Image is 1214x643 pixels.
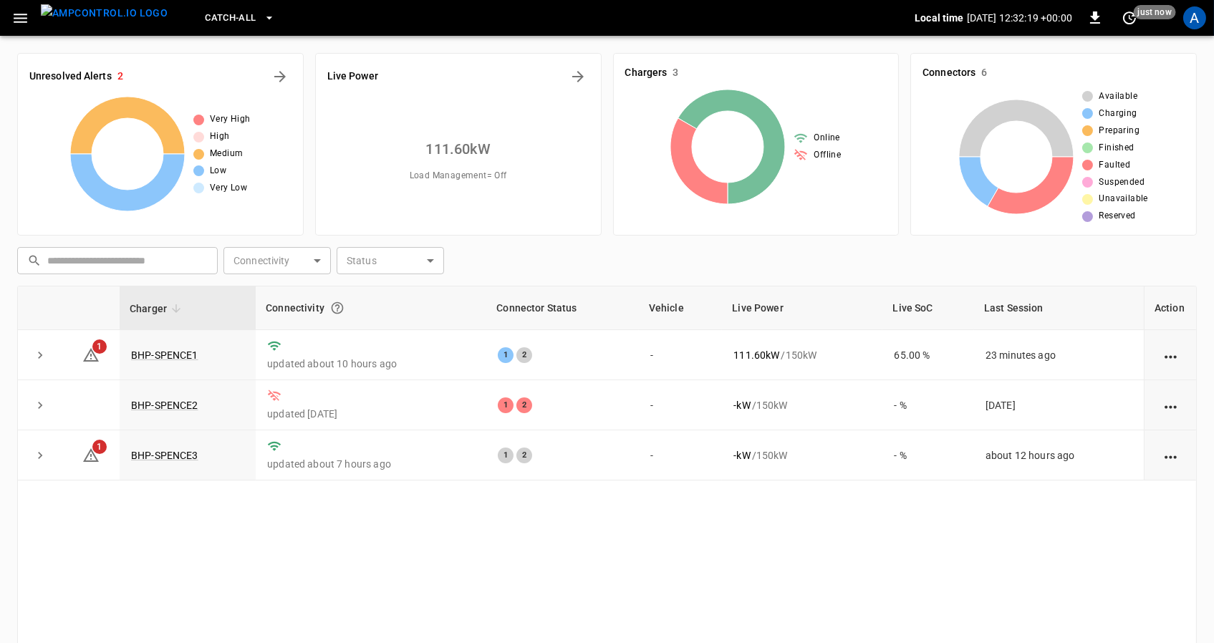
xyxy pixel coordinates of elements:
[498,397,514,413] div: 1
[327,69,378,84] h6: Live Power
[498,347,514,363] div: 1
[882,286,973,330] th: Live SoC
[82,348,100,359] a: 1
[567,65,589,88] button: Energy Overview
[131,400,198,411] a: BHP-SPENCE2
[210,164,226,178] span: Low
[722,286,882,330] th: Live Power
[974,330,1144,380] td: 23 minutes ago
[426,137,491,160] h6: 111.60 kW
[29,445,51,466] button: expand row
[516,448,532,463] div: 2
[131,450,198,461] a: BHP-SPENCE3
[733,398,871,412] div: / 150 kW
[1099,209,1135,223] span: Reserved
[486,286,638,330] th: Connector Status
[29,344,51,366] button: expand row
[267,457,475,471] p: updated about 7 hours ago
[1162,448,1180,463] div: action cell options
[210,130,230,144] span: High
[1162,398,1180,412] div: action cell options
[882,380,973,430] td: - %
[733,348,779,362] p: 111.60 kW
[1099,90,1137,104] span: Available
[814,148,841,163] span: Offline
[41,4,168,22] img: ampcontrol.io logo
[92,440,107,454] span: 1
[130,300,186,317] span: Charger
[266,295,476,321] div: Connectivity
[1183,6,1206,29] div: profile-icon
[210,112,251,127] span: Very High
[639,380,723,430] td: -
[733,448,871,463] div: / 150 kW
[92,339,107,354] span: 1
[1099,124,1140,138] span: Preparing
[1099,158,1130,173] span: Faulted
[410,169,507,183] span: Load Management = Off
[625,65,668,81] h6: Chargers
[639,330,723,380] td: -
[498,448,514,463] div: 1
[324,295,350,321] button: Connection between the charger and our software.
[981,65,987,81] h6: 6
[733,448,750,463] p: - kW
[1134,5,1176,19] span: just now
[29,395,51,416] button: expand row
[733,398,750,412] p: - kW
[1099,175,1145,190] span: Suspended
[1162,348,1180,362] div: action cell options
[267,407,475,421] p: updated [DATE]
[29,69,112,84] h6: Unresolved Alerts
[131,349,198,361] a: BHP-SPENCE1
[882,430,973,480] td: - %
[1144,286,1196,330] th: Action
[516,347,532,363] div: 2
[1118,6,1141,29] button: set refresh interval
[117,69,123,84] h6: 2
[516,397,532,413] div: 2
[1099,141,1134,155] span: Finished
[82,449,100,460] a: 1
[269,65,292,88] button: All Alerts
[205,10,256,26] span: Catch-all
[814,131,839,145] span: Online
[967,11,1072,25] p: [DATE] 12:32:19 +00:00
[1099,107,1137,121] span: Charging
[733,348,871,362] div: / 150 kW
[974,380,1144,430] td: [DATE]
[199,4,280,32] button: Catch-all
[882,330,973,380] td: 65.00 %
[267,357,475,371] p: updated about 10 hours ago
[639,430,723,480] td: -
[210,181,247,195] span: Very Low
[210,147,243,161] span: Medium
[673,65,678,81] h6: 3
[974,286,1144,330] th: Last Session
[1099,192,1147,206] span: Unavailable
[915,11,964,25] p: Local time
[974,430,1144,480] td: about 12 hours ago
[639,286,723,330] th: Vehicle
[922,65,975,81] h6: Connectors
